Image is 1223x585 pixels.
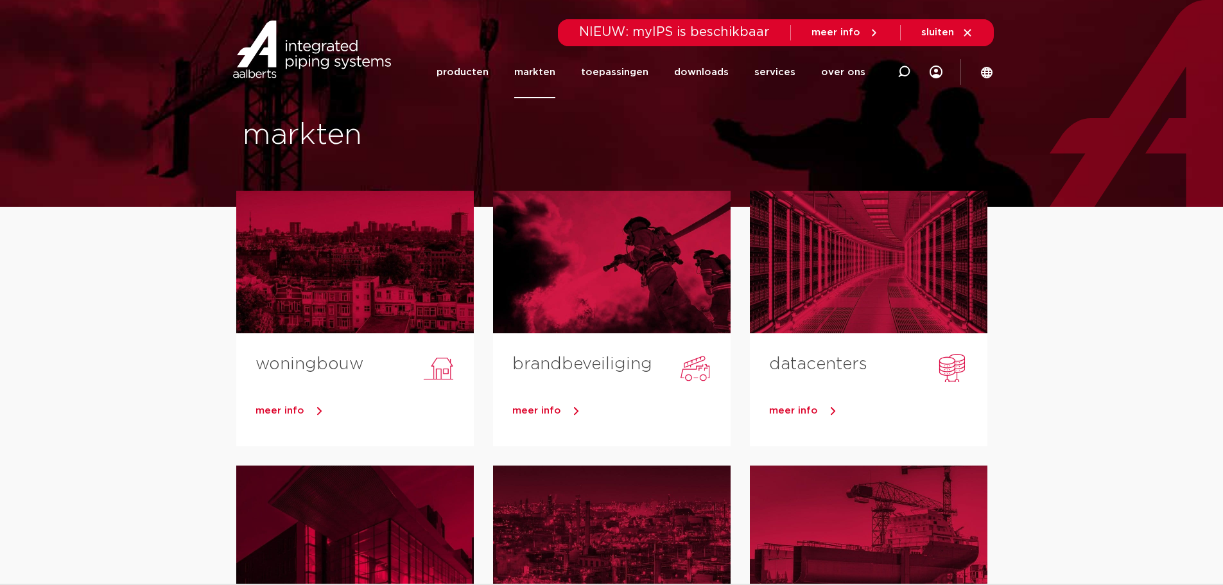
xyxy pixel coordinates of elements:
a: meer info [769,401,987,421]
a: downloads [674,46,729,98]
a: meer info [811,27,880,39]
a: services [754,46,795,98]
span: meer info [811,28,860,37]
a: toepassingen [581,46,648,98]
span: meer info [256,406,304,415]
nav: Menu [437,46,865,98]
a: sluiten [921,27,973,39]
a: woningbouw [256,356,363,372]
h1: markten [243,115,605,156]
a: over ons [821,46,865,98]
a: producten [437,46,489,98]
a: meer info [512,401,731,421]
a: brandbeveiliging [512,356,652,372]
span: meer info [512,406,561,415]
div: my IPS [930,46,942,98]
span: meer info [769,406,818,415]
a: markten [514,46,555,98]
span: sluiten [921,28,954,37]
a: datacenters [769,356,867,372]
span: NIEUW: myIPS is beschikbaar [579,26,770,39]
a: meer info [256,401,474,421]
